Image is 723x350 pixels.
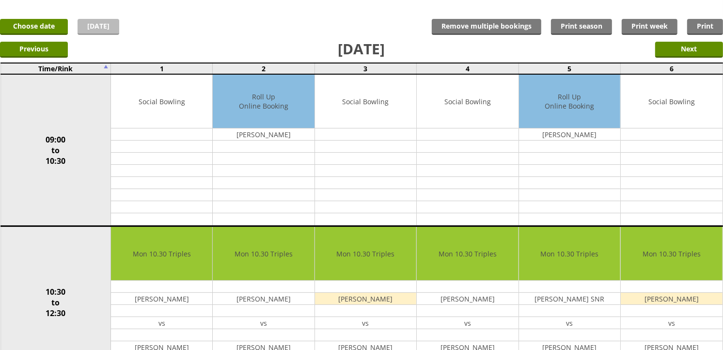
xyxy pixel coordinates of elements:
[621,63,723,74] td: 6
[111,227,212,281] td: Mon 10.30 Triples
[519,293,620,305] td: [PERSON_NAME] SNR
[213,63,314,74] td: 2
[519,63,620,74] td: 5
[213,128,314,141] td: [PERSON_NAME]
[111,75,212,128] td: Social Bowling
[315,293,416,305] td: [PERSON_NAME]
[111,293,212,305] td: [PERSON_NAME]
[417,75,518,128] td: Social Bowling
[0,74,111,226] td: 09:00 to 10:30
[315,317,416,329] td: vs
[432,19,541,35] input: Remove multiple bookings
[519,75,620,128] td: Roll Up Online Booking
[315,227,416,281] td: Mon 10.30 Triples
[551,19,612,35] a: Print season
[213,293,314,305] td: [PERSON_NAME]
[213,317,314,329] td: vs
[0,63,111,74] td: Time/Rink
[519,227,620,281] td: Mon 10.30 Triples
[314,63,416,74] td: 3
[417,317,518,329] td: vs
[315,75,416,128] td: Social Bowling
[417,63,519,74] td: 4
[621,293,722,305] td: [PERSON_NAME]
[111,317,212,329] td: vs
[213,227,314,281] td: Mon 10.30 Triples
[621,75,722,128] td: Social Bowling
[687,19,723,35] a: Print
[622,19,677,35] a: Print week
[78,19,119,35] a: [DATE]
[519,317,620,329] td: vs
[621,227,722,281] td: Mon 10.30 Triples
[519,128,620,141] td: [PERSON_NAME]
[213,75,314,128] td: Roll Up Online Booking
[655,42,723,58] input: Next
[621,317,722,329] td: vs
[111,63,213,74] td: 1
[417,227,518,281] td: Mon 10.30 Triples
[417,293,518,305] td: [PERSON_NAME]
